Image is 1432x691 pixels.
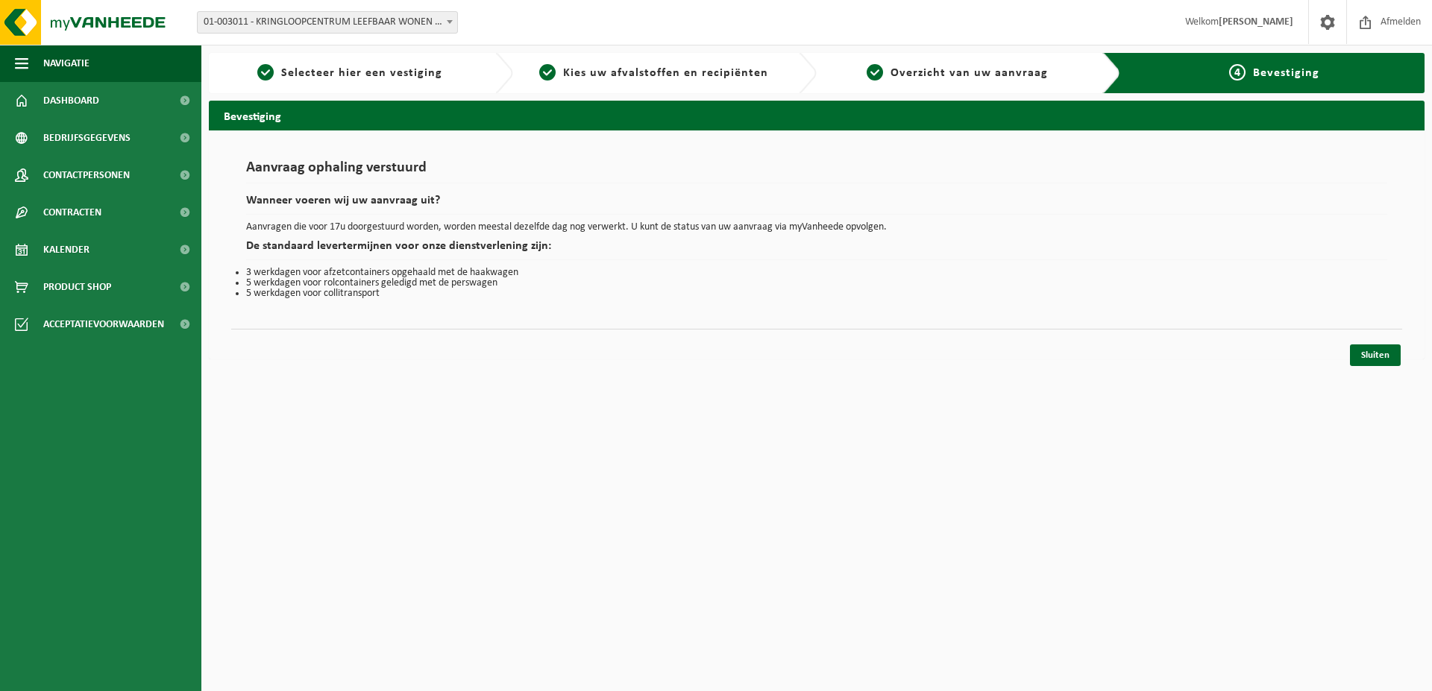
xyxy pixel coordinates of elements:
[891,67,1048,79] span: Overzicht van uw aanvraag
[43,119,131,157] span: Bedrijfsgegevens
[1229,64,1246,81] span: 4
[43,268,111,306] span: Product Shop
[209,101,1425,130] h2: Bevestiging
[43,82,99,119] span: Dashboard
[43,231,89,268] span: Kalender
[246,160,1387,183] h1: Aanvraag ophaling verstuurd
[563,67,768,79] span: Kies uw afvalstoffen en recipiënten
[246,288,1387,299] li: 5 werkdagen voor collitransport
[1253,67,1319,79] span: Bevestiging
[521,64,788,82] a: 2Kies uw afvalstoffen en recipiënten
[246,240,1387,260] h2: De standaard levertermijnen voor onze dienstverlening zijn:
[197,11,458,34] span: 01-003011 - KRINGLOOPCENTRUM LEEFBAAR WONEN - RUDDERVOORDE
[216,64,483,82] a: 1Selecteer hier een vestiging
[43,45,89,82] span: Navigatie
[43,306,164,343] span: Acceptatievoorwaarden
[246,195,1387,215] h2: Wanneer voeren wij uw aanvraag uit?
[246,278,1387,288] li: 5 werkdagen voor rolcontainers geledigd met de perswagen
[257,64,274,81] span: 1
[246,222,1387,233] p: Aanvragen die voor 17u doorgestuurd worden, worden meestal dezelfde dag nog verwerkt. U kunt de s...
[43,157,130,194] span: Contactpersonen
[246,268,1387,278] li: 3 werkdagen voor afzetcontainers opgehaald met de haakwagen
[824,64,1091,82] a: 3Overzicht van uw aanvraag
[539,64,556,81] span: 2
[1350,344,1401,366] a: Sluiten
[198,12,457,33] span: 01-003011 - KRINGLOOPCENTRUM LEEFBAAR WONEN - RUDDERVOORDE
[43,194,101,231] span: Contracten
[281,67,442,79] span: Selecteer hier een vestiging
[867,64,883,81] span: 3
[1219,16,1293,28] strong: [PERSON_NAME]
